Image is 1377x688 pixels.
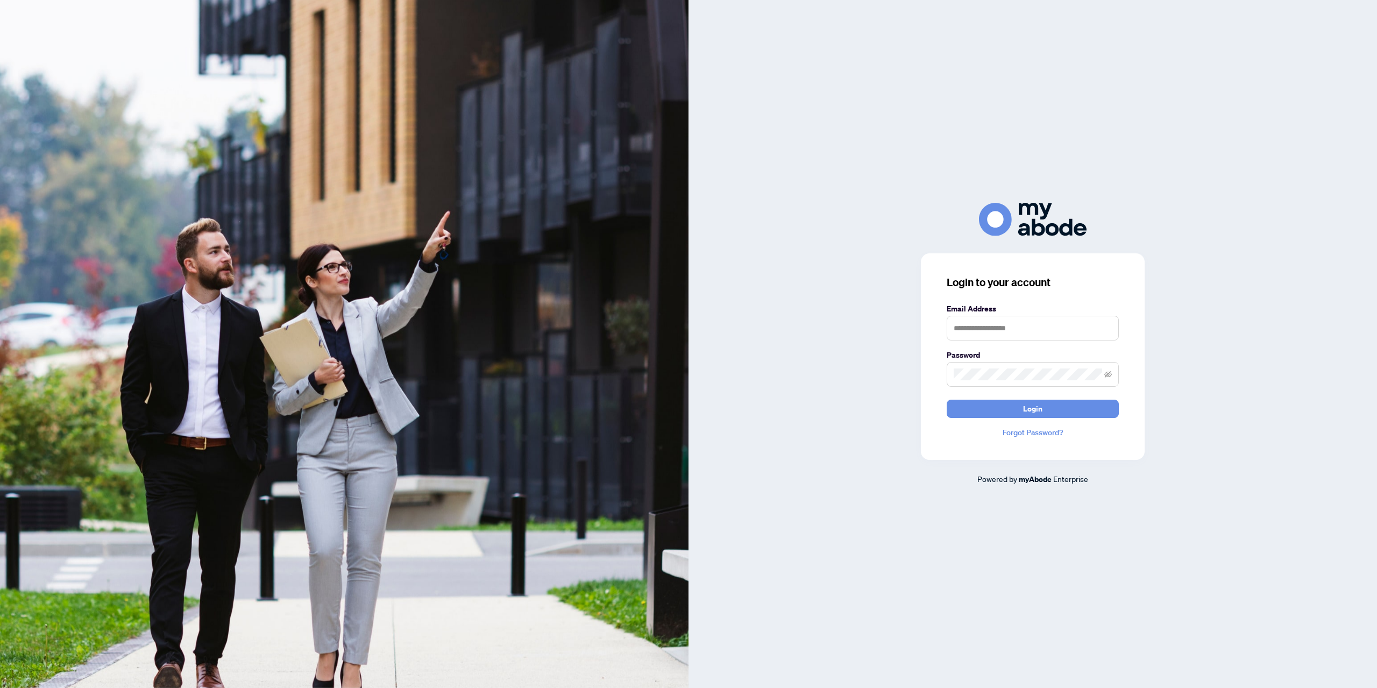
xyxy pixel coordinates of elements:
[947,303,1119,315] label: Email Address
[947,275,1119,290] h3: Login to your account
[979,203,1087,236] img: ma-logo
[1023,400,1042,417] span: Login
[1104,371,1112,378] span: eye-invisible
[947,427,1119,438] a: Forgot Password?
[977,474,1017,484] span: Powered by
[947,349,1119,361] label: Password
[1053,474,1088,484] span: Enterprise
[1019,473,1052,485] a: myAbode
[947,400,1119,418] button: Login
